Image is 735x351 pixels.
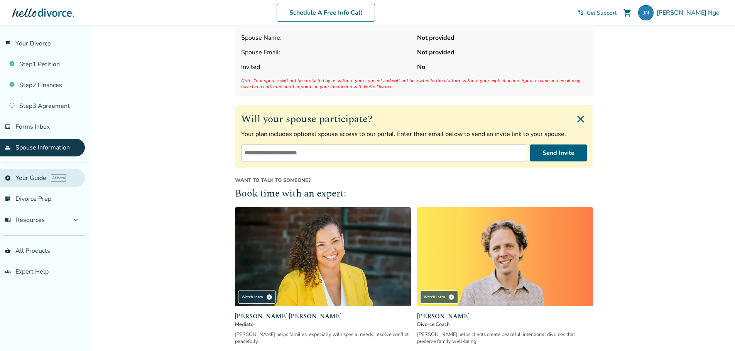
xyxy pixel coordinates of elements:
span: expand_more [71,215,80,225]
div: Watch Intro [420,291,458,304]
span: play_circle [266,294,272,300]
h2: Book time with an expert: [235,187,593,202]
p: Your plan includes optional spouse access to our portal. Enter their email below to send an invit... [241,130,587,138]
span: groups [5,269,11,275]
a: phone_in_talkGet Support [578,9,617,17]
span: Divorce Coach [417,321,593,328]
span: shopping_cart [623,8,632,17]
span: phone_in_talk [578,10,584,16]
span: shopping_basket [5,248,11,254]
span: Mediator [235,321,411,328]
iframe: Chat Widget [696,314,735,351]
span: people [5,144,11,151]
span: Spouse Name: [241,34,411,42]
span: Forms Inbox [15,123,50,131]
img: Claudia Brown Coulter [235,207,411,306]
img: jessica.ngo0406@gmail.com [638,5,654,20]
h2: Will your spouse participate? [241,111,587,127]
span: explore [5,175,11,181]
strong: Not provided [417,34,587,42]
span: flag_2 [5,40,11,47]
span: [PERSON_NAME] Ngo [657,8,723,17]
span: Want to talk to someone? [235,177,593,184]
span: play_circle [448,294,455,300]
span: Resources [5,216,45,224]
span: menu_book [5,217,11,223]
a: Schedule A Free Info Call [277,4,375,22]
span: Get Support [587,9,617,17]
strong: Not provided [417,48,587,57]
span: inbox [5,124,11,130]
strong: No [417,63,587,71]
span: Spouse Email: [241,48,411,57]
span: [PERSON_NAME] [417,312,593,321]
button: Send Invite [530,144,587,161]
img: Close invite form [574,113,587,125]
div: [PERSON_NAME] helps clients create peaceful, intentional divorces that preserve family well-being. [417,331,593,345]
span: [PERSON_NAME] [PERSON_NAME] [235,312,411,321]
span: Note: Your spouse will not be contacted by us without your consent and will not be invited to the... [241,77,587,90]
span: list_alt_check [5,196,11,202]
div: [PERSON_NAME] helps families, especially with special needs, resolve conflict peacefully. [235,331,411,345]
span: AI beta [51,174,66,182]
span: Invited [241,63,411,71]
img: James Traub [417,207,593,306]
div: Watch Intro [238,291,276,304]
